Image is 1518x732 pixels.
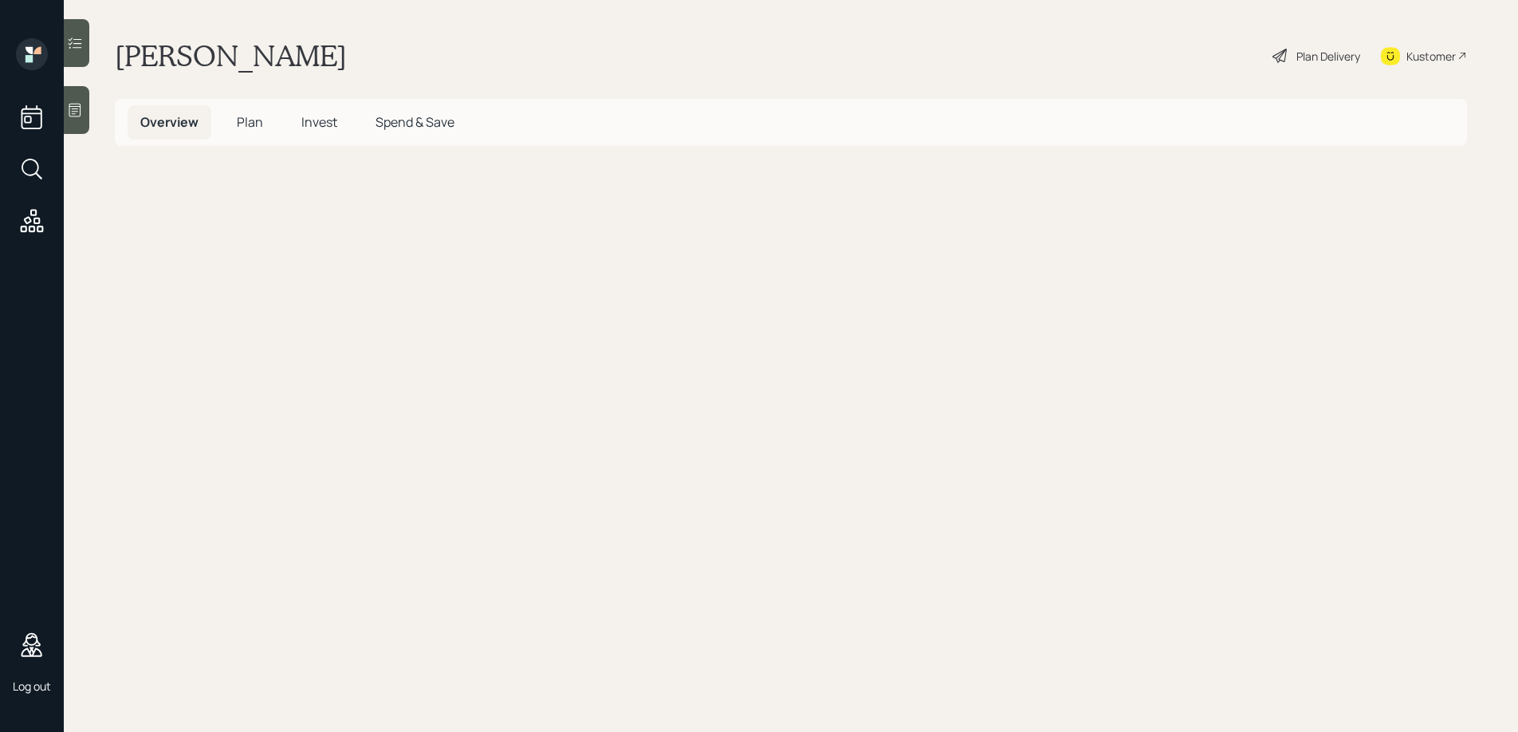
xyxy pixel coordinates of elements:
div: Kustomer [1406,48,1456,65]
span: Plan [237,113,263,131]
span: Invest [301,113,337,131]
div: Plan Delivery [1296,48,1360,65]
h1: [PERSON_NAME] [115,38,347,73]
span: Overview [140,113,199,131]
span: Spend & Save [376,113,454,131]
div: Log out [13,679,51,694]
